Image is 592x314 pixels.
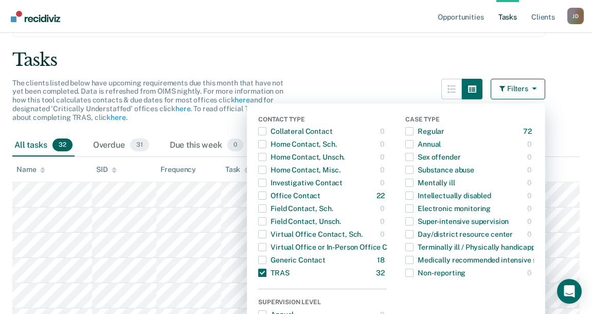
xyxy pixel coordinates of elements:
div: SID [96,165,117,174]
div: Generic Contact [258,252,326,268]
a: here [175,104,190,113]
div: 0 [380,162,387,178]
div: Medically recommended intensive supervision [405,252,570,268]
div: 0 [380,136,387,152]
div: 0 [380,123,387,139]
div: 0 [527,200,534,217]
div: 0 [527,175,534,191]
div: Terminally ill / Physically handicapped [405,239,544,255]
div: All tasks32 [12,134,75,157]
div: 0 [527,136,534,152]
div: Day/district resource center [405,226,513,242]
div: Virtual Office or In-Person Office Contact [258,239,409,255]
div: Super-intensive supervision [405,213,509,230]
div: TRAS [258,265,289,281]
span: 0 [227,138,243,152]
a: here [235,96,249,104]
div: Sex offender [405,149,460,165]
div: Virtual Office Contact, Sch. [258,226,363,242]
div: Overdue31 [91,134,151,157]
div: J D [567,8,584,24]
div: Task [225,165,249,174]
div: Collateral Contact [258,123,332,139]
div: Home Contact, Sch. [258,136,336,152]
span: 32 [52,138,73,152]
div: Field Contact, Sch. [258,200,333,217]
div: Office Contact [258,187,320,204]
a: here [111,113,125,121]
div: Non-reporting [405,265,465,281]
div: Home Contact, Misc. [258,162,340,178]
div: 0 [380,200,387,217]
div: Frequency [160,165,196,174]
div: 0 [527,213,534,230]
div: 0 [527,149,534,165]
div: Mentally ill [405,175,455,191]
div: 0 [380,213,387,230]
div: Substance abuse [405,162,474,178]
button: Filters [491,79,545,99]
div: 18 [377,252,387,268]
div: Annual [405,136,441,152]
div: Home Contact, Unsch. [258,149,345,165]
div: Supervision Level [258,299,387,308]
img: Recidiviz [11,11,60,22]
div: Field Contact, Unsch. [258,213,341,230]
div: 0 [527,187,534,204]
div: Electronic monitoring [405,200,491,217]
div: 32 [376,265,387,281]
div: 22 [376,187,387,204]
div: 0 [380,175,387,191]
div: 0 [527,226,534,242]
div: Name [16,165,45,174]
div: 0 [380,226,387,242]
span: 31 [130,138,149,152]
div: Due this week0 [168,134,245,157]
div: Open Intercom Messenger [557,279,582,304]
div: Investigative Contact [258,175,343,191]
div: 0 [527,162,534,178]
div: Case Type [405,116,534,125]
button: Profile dropdown button [567,8,584,24]
div: Regular [405,123,444,139]
div: Contact Type [258,116,387,125]
div: Intellectually disabled [405,187,491,204]
div: 0 [527,265,534,281]
div: Tasks [12,49,580,71]
div: 0 [380,149,387,165]
div: 72 [523,123,534,139]
span: The clients listed below have upcoming requirements due this month that have not yet been complet... [12,79,283,121]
